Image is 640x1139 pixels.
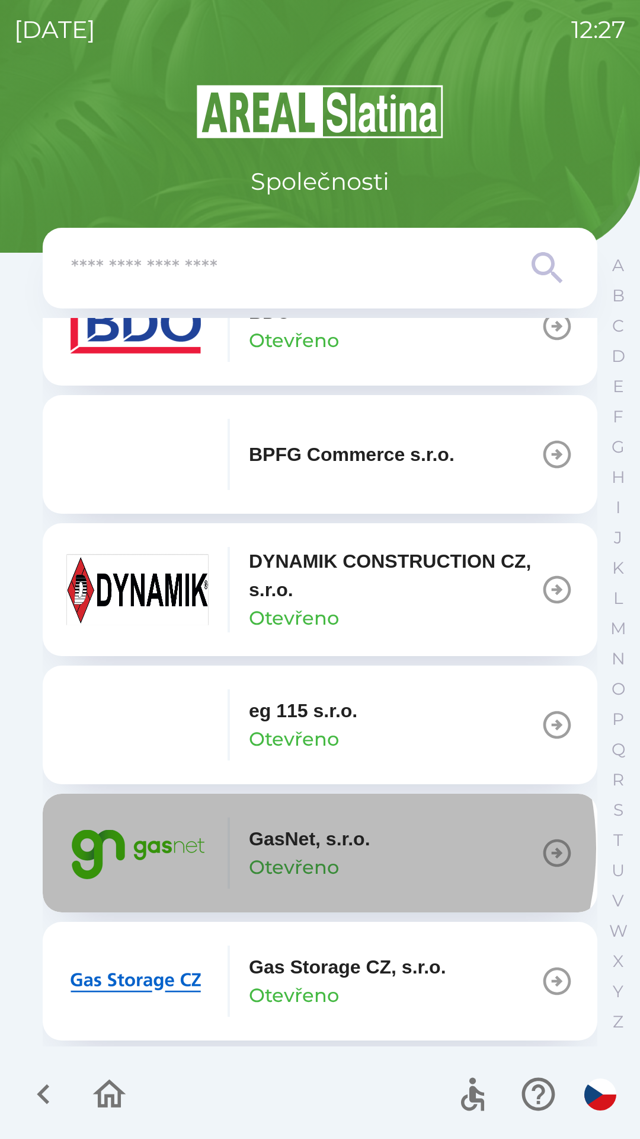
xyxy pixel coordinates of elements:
p: B [612,285,625,306]
button: M [603,613,633,644]
img: ae7449ef-04f1-48ed-85b5-e61960c78b50.png [66,291,209,362]
p: P [612,709,624,730]
button: R [603,765,633,795]
button: G [603,432,633,462]
p: 12:27 [571,12,626,47]
p: Y [613,981,623,1002]
p: X [613,951,623,972]
button: W [603,916,633,946]
p: I [616,497,620,518]
p: W [609,921,628,941]
img: f3b1b367-54a7-43c8-9d7e-84e812667233.png [66,419,209,490]
p: L [613,588,623,609]
p: Otevřeno [249,853,339,882]
p: Otevřeno [249,981,339,1010]
p: A [612,255,624,276]
button: Q [603,734,633,765]
p: Otevřeno [249,604,339,632]
p: T [613,830,623,851]
p: Gas Storage CZ, s.r.o. [249,953,446,981]
button: D [603,341,633,371]
p: O [612,679,625,699]
button: Z [603,1007,633,1037]
button: Y [603,976,633,1007]
img: Logo [43,83,597,140]
p: N [612,648,625,669]
button: B [603,281,633,311]
p: E [613,376,624,397]
p: Q [612,739,625,760]
button: BPFG Commerce s.r.o. [43,395,597,514]
p: BPFG Commerce s.r.o. [249,440,455,469]
p: F [613,406,623,427]
p: U [612,860,625,881]
p: Otevřeno [249,326,339,355]
p: D [612,346,625,367]
button: V [603,886,633,916]
p: M [610,618,626,639]
p: GasNet, s.r.o. [249,825,370,853]
p: J [614,527,622,548]
button: eg 115 s.r.o.Otevřeno [43,666,597,784]
button: N [603,644,633,674]
p: S [613,800,623,820]
img: 95bd5263-4d84-4234-8c68-46e365c669f1.png [66,817,209,889]
img: 2bd567fa-230c-43b3-b40d-8aef9e429395.png [66,946,209,1017]
p: K [612,558,624,578]
button: E [603,371,633,402]
button: DYNAMIK CONSTRUCTION CZ, s.r.o.Otevřeno [43,523,597,656]
img: 9aa1c191-0426-4a03-845b-4981a011e109.jpeg [66,554,209,625]
button: C [603,311,633,341]
p: Otevřeno [249,725,339,753]
button: X [603,946,633,976]
p: [DATE] [14,12,95,47]
p: G [612,437,625,457]
p: H [612,467,625,488]
p: V [612,890,624,911]
p: Společnosti [251,164,389,199]
button: F [603,402,633,432]
button: P [603,704,633,734]
img: 1a4889b5-dc5b-4fa6-815e-e1339c265386.png [66,689,209,761]
button: L [603,583,633,613]
button: H [603,462,633,492]
img: cs flag [584,1078,616,1111]
button: T [603,825,633,855]
button: GasNet, s.r.o.Otevřeno [43,794,597,912]
button: J [603,523,633,553]
p: DYNAMIK CONSTRUCTION CZ, s.r.o. [249,547,540,604]
button: Gas Storage CZ, s.r.o.Otevřeno [43,922,597,1041]
button: O [603,674,633,704]
p: R [612,769,624,790]
p: C [612,316,624,336]
button: I [603,492,633,523]
p: eg 115 s.r.o. [249,696,357,725]
button: BDOOtevřeno [43,267,597,386]
button: A [603,250,633,281]
button: K [603,553,633,583]
p: Z [613,1011,623,1032]
button: S [603,795,633,825]
button: U [603,855,633,886]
